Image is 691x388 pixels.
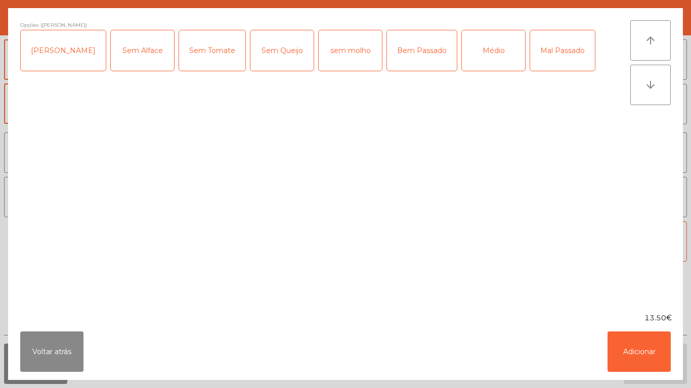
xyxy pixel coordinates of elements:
div: Sem Alface [111,30,174,71]
span: Opções [20,20,38,30]
div: sem molho [319,30,382,71]
i: arrow_upward [644,34,657,46]
div: Bem Passado [387,30,457,71]
i: arrow_downward [644,79,657,91]
span: ([PERSON_NAME]) [40,20,87,30]
button: Adicionar [608,331,671,372]
button: arrow_upward [630,20,671,61]
div: 13.50€ [8,313,683,323]
div: [PERSON_NAME] [21,30,106,71]
button: Voltar atrás [20,331,83,372]
div: Sem Queijo [250,30,314,71]
div: Mal Passado [530,30,595,71]
button: arrow_downward [630,65,671,105]
div: Médio [462,30,525,71]
div: Sem Tomate [179,30,245,71]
